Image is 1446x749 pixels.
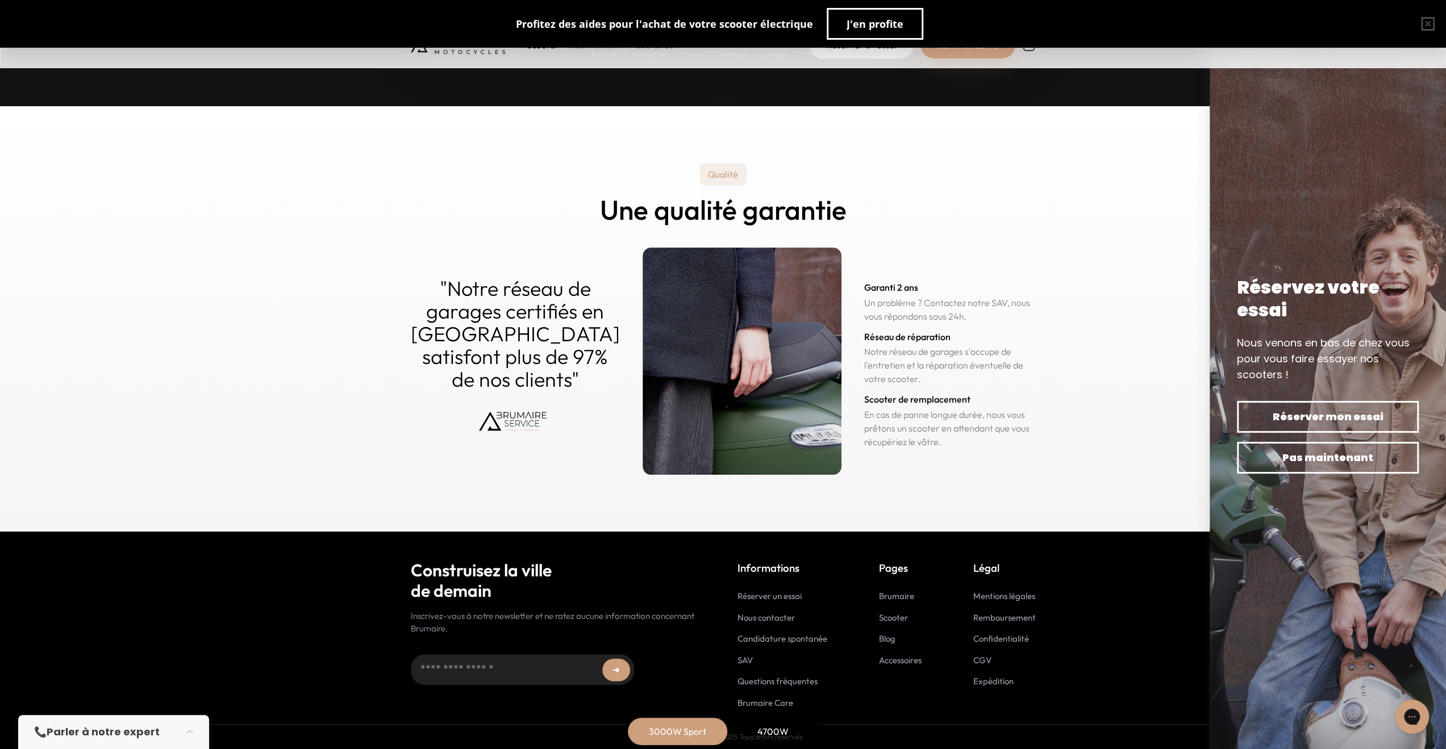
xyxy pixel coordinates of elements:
p: Informations [737,560,827,576]
img: qualite_garantie.jpg [643,248,841,475]
a: Brumaire Care [737,697,793,708]
input: Adresse email... [411,654,634,685]
h3: Scooter de remplacement [864,392,1036,406]
a: Expédition [973,676,1014,687]
h2: Une qualité garantie [600,195,847,225]
iframe: Gorgias live chat messenger [1389,696,1435,738]
a: Blog [879,633,895,644]
p: En cas de panne longue durée, nous vous prêtons un scooter en attendant que vous récupériez le vô... [864,408,1036,449]
h3: Garanti 2 ans [864,281,1036,294]
p: "Notre réseau de garages certifiés en [GEOGRAPHIC_DATA] satisfont plus de 97% de nos clients" [411,277,620,391]
a: Questions fréquentes [737,676,818,687]
p: Notre réseau de garages s'occupe de l'entretien et la réparation éventuelle de votre scooter. [864,345,1036,386]
a: Nous contacter [737,612,795,623]
div: 4700W [728,718,819,745]
a: Scooter [879,612,908,623]
a: Réserver un essai [737,591,802,601]
a: Remboursement [973,612,1036,623]
button: ➜ [602,659,630,681]
h2: Construisez la ville de demain [411,560,709,601]
a: Confidentialité [973,633,1029,644]
p: Un problème ? Contactez notre SAV, nous vous répondons sous 24h. [864,296,1036,323]
div: 3000W Sport [632,718,723,745]
a: Candidature spontanée [737,633,827,644]
h3: Réseau de réparation [864,330,1036,344]
p: Inscrivez-vous à notre newsletter et ne ratez aucune information concernant Brumaire. [411,610,709,635]
a: Accessoires [879,655,922,666]
p: Qualité [699,163,747,186]
p: Pages [879,560,922,576]
p: Légal [973,560,1036,576]
a: Mentions légales [973,591,1035,601]
a: SAV [737,655,753,666]
a: CGV [973,655,991,666]
a: Brumaire [879,591,914,601]
img: Brumaire Service [476,400,554,445]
